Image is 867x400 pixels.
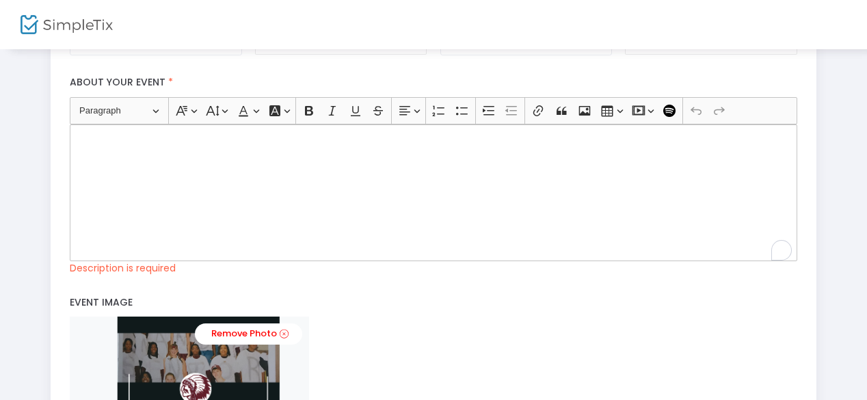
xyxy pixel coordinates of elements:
a: Remove Photo [195,323,302,345]
button: Paragraph [73,101,165,122]
div: Rich Text Editor, main [70,124,797,261]
span: Event Image [70,295,133,309]
p: Description is required [70,261,176,275]
label: About your event [64,69,804,97]
div: Editor toolbar [70,97,797,124]
span: Paragraph [79,103,150,119]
